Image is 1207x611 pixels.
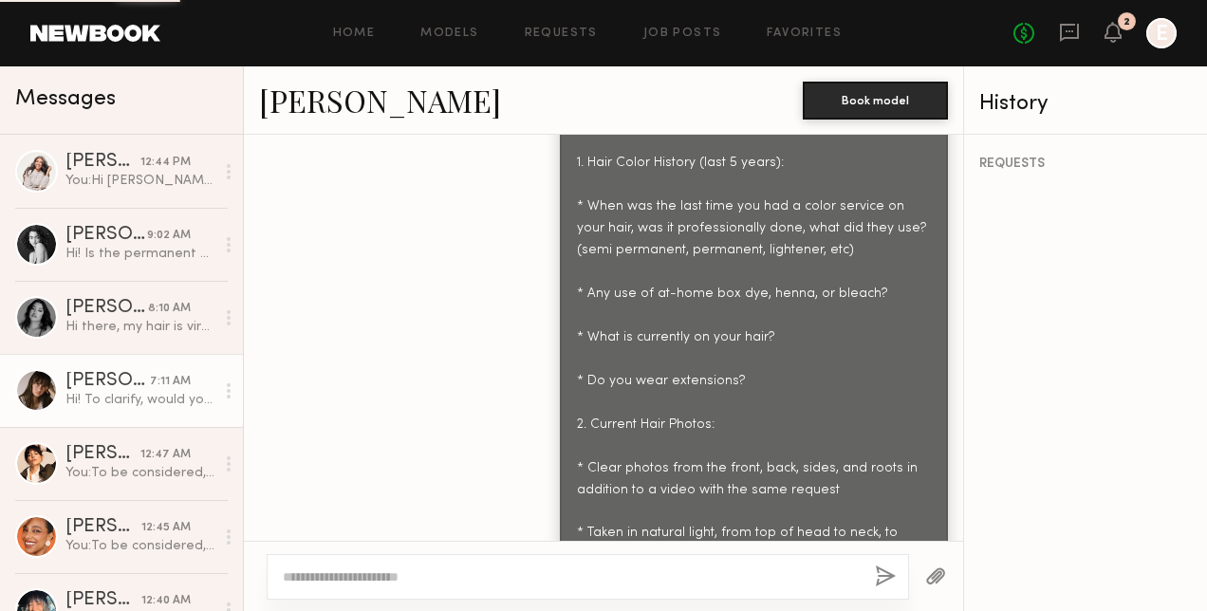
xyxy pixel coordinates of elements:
div: [PERSON_NAME] [65,299,148,318]
div: 12:44 PM [140,154,191,172]
a: Models [420,28,478,40]
a: E [1146,18,1177,48]
div: Hi! To clarify, would you be applying dye to my hair and would it be semi-permanent, temporary or... [65,391,214,409]
div: [PERSON_NAME] [65,226,147,245]
div: 9:02 AM [147,227,191,245]
div: [PERSON_NAME] [65,445,140,464]
div: [PERSON_NAME] [65,372,150,391]
div: 2 [1123,17,1130,28]
div: 12:40 AM [141,592,191,610]
a: Job Posts [643,28,722,40]
div: Hi there, my hair is virgin hair I don’t dye it , I only maintain in through cuts , I don’t wear ... [65,318,214,336]
div: You: To be considered, please send: 1. Hair Color History (last 5 years): * When was the last tim... [65,537,214,555]
a: [PERSON_NAME] [259,80,501,120]
a: Requests [525,28,598,40]
div: 8:10 AM [148,300,191,318]
a: Favorites [767,28,842,40]
a: Book model [803,91,948,107]
div: [PERSON_NAME] [65,591,141,610]
div: History [979,93,1192,115]
div: 12:47 AM [140,446,191,464]
div: 12:45 AM [141,519,191,537]
div: REQUESTS [979,157,1192,171]
div: [PERSON_NAME] [65,153,140,172]
div: You: To be considered, please send: 1. Hair Color History (last 5 years): * When was the last tim... [65,464,214,482]
div: 7:11 AM [150,373,191,391]
a: Home [333,28,376,40]
button: Book model [803,82,948,120]
div: [PERSON_NAME] [65,518,141,537]
div: Hi! Is the permanent dye? [65,245,214,263]
div: You: Hi [PERSON_NAME] following up :) [65,172,214,190]
span: Messages [15,88,116,110]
